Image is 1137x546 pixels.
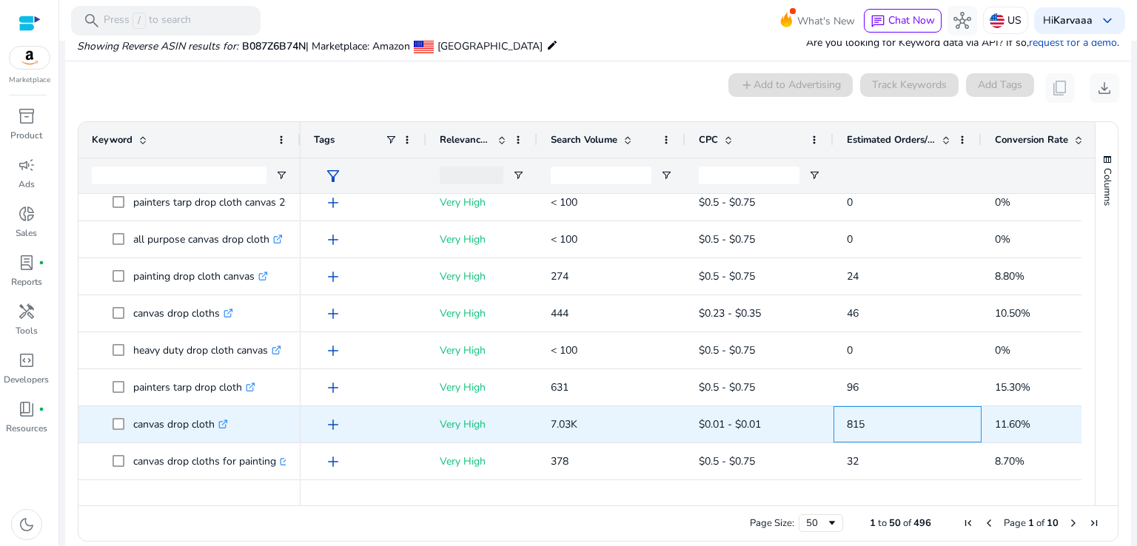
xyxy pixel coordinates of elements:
span: < 100 [551,343,577,357]
p: Product [10,129,42,142]
span: 24 [847,269,859,283]
span: $0.5 - $0.75 [699,491,755,505]
span: hub [953,12,971,30]
span: 1 [1028,516,1034,530]
p: Developers [4,373,49,386]
span: [GEOGRAPHIC_DATA] [437,39,543,53]
span: add [324,305,342,323]
span: Search Volume [551,133,617,146]
span: handyman [18,303,36,320]
p: Sales [16,226,37,240]
button: Open Filter Menu [660,169,672,181]
div: Previous Page [983,517,995,529]
p: Very High [440,187,524,218]
span: 1 [870,516,876,530]
span: add [324,416,342,434]
span: 0 [847,491,853,505]
span: $0.5 - $0.75 [699,454,755,468]
button: Open Filter Menu [808,169,820,181]
span: 0 [847,232,853,246]
span: / [133,13,146,29]
span: of [1036,516,1044,530]
span: chat [871,14,885,29]
p: Ads [19,178,35,191]
p: US [1007,7,1022,33]
span: B087Z6B74N [242,39,306,53]
div: 50 [806,516,826,530]
input: CPC Filter Input [699,166,799,184]
span: 96 [847,380,859,394]
span: 8.80% [995,269,1024,283]
span: add [324,379,342,397]
p: canvas drop cloths [133,298,233,328]
span: fiber_manual_record [38,406,44,412]
span: search [83,12,101,30]
p: Very High [440,372,524,402]
span: 0% [995,343,1010,357]
p: painters tarp drop cloth canvas 20x12 [133,187,321,218]
span: add [324,194,342,212]
span: filter_alt [324,167,342,185]
span: Chat Now [888,13,935,27]
input: Search Volume Filter Input [551,166,651,184]
span: add [324,342,342,360]
div: First Page [962,517,974,529]
span: $0.01 - $0.01 [699,417,761,431]
span: Keyword [92,133,133,146]
p: painting drop cloth canvas [133,261,268,291]
span: | Marketplace: Amazon [306,39,410,53]
span: to [878,516,887,530]
span: book_4 [18,400,36,418]
div: Last Page [1088,517,1100,529]
button: Open Filter Menu [275,169,287,181]
span: Relevance Score [440,133,492,146]
span: Columns [1101,168,1114,206]
p: Very High [440,335,524,365]
span: $0.5 - $0.75 [699,195,755,209]
p: heavy duty drop cloth canvas [133,335,281,365]
p: canvas drop cloth [133,409,228,439]
span: < 100 [551,195,577,209]
span: 274 [551,269,568,283]
span: add [324,490,342,508]
span: inventory_2 [18,107,36,125]
span: download [1096,79,1113,97]
p: Very High [440,446,524,476]
span: 0% [995,232,1010,246]
p: Very High [440,261,524,291]
div: Page Size [799,514,843,532]
p: Very High [440,224,524,255]
span: $0.23 - $0.35 [699,306,761,320]
span: 0 [847,343,853,357]
span: campaign [18,156,36,174]
span: 815 [847,417,865,431]
span: 0% [995,195,1010,209]
span: 50 [889,516,901,530]
span: keyboard_arrow_down [1099,12,1116,30]
p: Resources [6,422,47,435]
span: fiber_manual_record [38,260,44,266]
button: download [1090,73,1119,103]
p: Very High [440,409,524,439]
p: Hi [1043,16,1093,26]
span: < 100 [551,232,577,246]
span: 11.60% [995,417,1030,431]
button: chatChat Now [864,9,942,33]
mat-icon: edit [546,36,558,54]
p: Tools [16,324,38,337]
span: 496 [913,516,931,530]
p: all purpose canvas drop cloth [133,224,283,255]
span: of [903,516,911,530]
span: lab_profile [18,254,36,272]
button: Open Filter Menu [512,169,524,181]
p: Marketplace [9,75,50,86]
span: 15.30% [995,380,1030,394]
span: $0.5 - $0.75 [699,343,755,357]
span: 46 [847,306,859,320]
span: 10 [1047,516,1059,530]
b: Karvaaa [1053,13,1093,27]
span: 32 [847,454,859,468]
span: Conversion Rate [995,133,1068,146]
span: donut_small [18,205,36,223]
span: 8.70% [995,454,1024,468]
